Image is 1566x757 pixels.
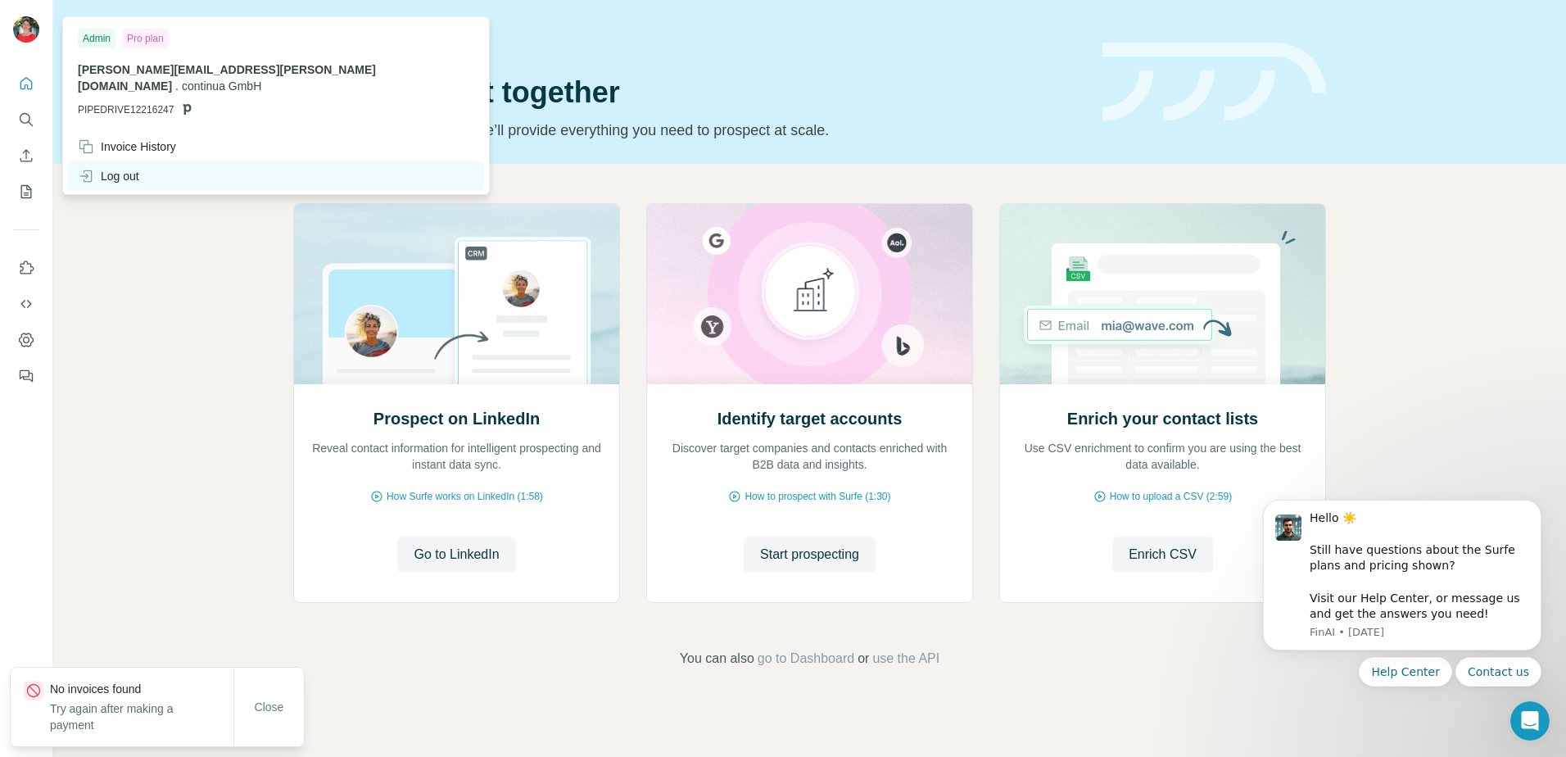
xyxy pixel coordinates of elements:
[122,29,169,48] div: Pro plan
[387,489,543,504] span: How Surfe works on LinkedIn (1:58)
[745,489,890,504] span: How to prospect with Surfe (1:30)
[310,440,603,473] p: Reveal contact information for intelligent prospecting and instant data sync.
[13,253,39,283] button: Use Surfe on LinkedIn
[78,138,176,155] div: Invoice History
[1129,545,1197,564] span: Enrich CSV
[1102,43,1326,122] img: banner
[999,204,1326,384] img: Enrich your contact lists
[243,692,296,722] button: Close
[680,649,754,669] span: You can also
[13,69,39,98] button: Quick start
[50,681,233,697] p: No invoices found
[760,545,859,564] span: Start prospecting
[255,699,284,715] span: Close
[1510,701,1550,741] iframe: Intercom live chat
[758,649,854,669] button: go to Dashboard
[78,63,376,93] span: [PERSON_NAME][EMAIL_ADDRESS][PERSON_NAME][DOMAIN_NAME]
[1112,537,1213,573] button: Enrich CSV
[1067,407,1258,430] h2: Enrich your contact lists
[872,649,939,669] button: use the API
[293,76,1083,109] h1: Let’s prospect together
[13,325,39,355] button: Dashboard
[744,537,876,573] button: Start prospecting
[175,79,179,93] span: .
[397,537,515,573] button: Go to LinkedIn
[1238,479,1566,749] iframe: Intercom notifications message
[1110,489,1232,504] span: How to upload a CSV (2:59)
[13,105,39,134] button: Search
[717,407,903,430] h2: Identify target accounts
[13,16,39,43] img: Avatar
[182,79,261,93] span: continua GmbH
[663,440,956,473] p: Discover target companies and contacts enriched with B2B data and insights.
[293,30,1083,47] div: Quick start
[50,700,233,733] p: Try again after making a payment
[293,204,620,384] img: Prospect on LinkedIn
[78,102,174,117] span: PIPEDRIVE12216247
[78,168,139,184] div: Log out
[293,119,1083,142] p: Pick your starting point and we’ll provide everything you need to prospect at scale.
[78,29,115,48] div: Admin
[13,361,39,391] button: Feedback
[414,545,499,564] span: Go to LinkedIn
[13,141,39,170] button: Enrich CSV
[13,177,39,206] button: My lists
[646,204,973,384] img: Identify target accounts
[1016,440,1309,473] p: Use CSV enrichment to confirm you are using the best data available.
[858,649,869,669] span: or
[373,407,540,430] h2: Prospect on LinkedIn
[13,289,39,319] button: Use Surfe API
